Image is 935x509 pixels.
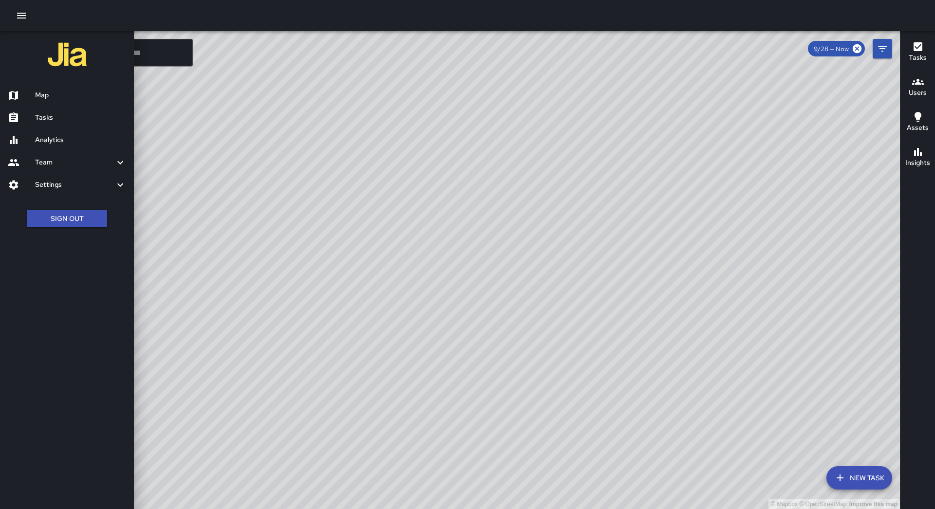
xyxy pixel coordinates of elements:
h6: Settings [35,180,114,190]
h6: Assets [907,123,929,133]
img: jia-logo [48,35,87,74]
h6: Map [35,90,126,101]
h6: Users [909,88,927,98]
button: New Task [826,466,892,490]
h6: Team [35,157,114,168]
h6: Tasks [909,53,927,63]
button: Sign Out [27,210,107,228]
h6: Insights [905,158,930,168]
h6: Analytics [35,135,126,145]
h6: Tasks [35,112,126,123]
